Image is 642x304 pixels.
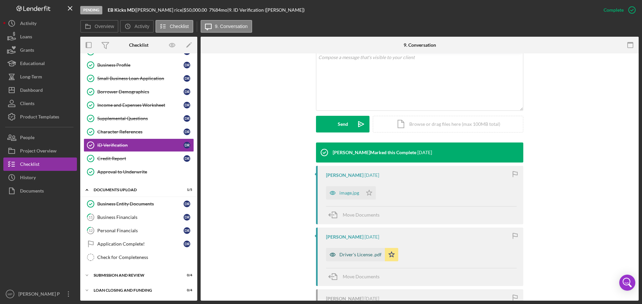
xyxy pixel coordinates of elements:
[333,150,416,155] div: [PERSON_NAME] Marked this Complete
[84,138,194,152] a: ID Verificationdr
[215,24,248,29] label: 9. Conversation
[97,156,184,161] div: Credit Report
[136,7,184,13] div: [PERSON_NAME] rice |
[97,241,184,247] div: Application Complete!
[84,98,194,112] a: Income and Expenses Worksheetdr
[326,234,363,240] div: [PERSON_NAME]
[3,30,77,43] button: Loans
[326,173,363,178] div: [PERSON_NAME]
[20,97,34,112] div: Clients
[326,268,386,285] button: Move Documents
[20,171,36,186] div: History
[17,287,60,302] div: [PERSON_NAME] P
[215,7,227,13] div: 84 mo
[184,142,190,148] div: d r
[20,110,59,125] div: Product Templates
[3,70,77,83] button: Long-Term
[3,97,77,110] button: Clients
[3,184,77,198] a: Documents
[97,169,194,175] div: Approval to Underwrite
[20,144,57,159] div: Project Overview
[97,129,184,134] div: Character References
[364,234,379,240] time: 2025-06-10 00:39
[84,125,194,138] a: Character Referencesdr
[97,76,184,81] div: Small Business Loan Application
[84,237,194,251] a: Application Complete!dr
[89,215,93,219] tspan: 11
[94,188,176,192] div: DOCUMENTS UPLOAD
[129,42,148,48] div: Checklist
[184,155,190,162] div: d r
[20,30,32,45] div: Loans
[20,131,34,146] div: People
[97,89,184,94] div: Borrower Demographics
[180,188,192,192] div: 1 / 5
[184,62,190,68] div: d r
[184,115,190,122] div: d r
[20,57,45,72] div: Educational
[326,186,376,200] button: image.jpg
[343,274,380,279] span: Move Documents
[20,17,36,32] div: Activity
[84,211,194,224] a: 11Business Financialsdr
[108,7,135,13] b: EB Kicks MD
[364,296,379,301] time: 2025-06-10 00:24
[184,214,190,221] div: d r
[97,228,184,233] div: Personal Financials
[227,7,305,13] div: | 9. ID Verification ([PERSON_NAME])
[3,57,77,70] a: Educational
[3,131,77,144] a: People
[3,171,77,184] button: History
[84,85,194,98] a: Borrower Demographicsdr
[338,116,348,132] div: Send
[3,287,77,301] button: MP[PERSON_NAME] P
[597,3,639,17] button: Complete
[339,190,359,196] div: image.jpg
[20,184,44,199] div: Documents
[180,273,192,277] div: 0 / 4
[97,215,184,220] div: Business Financials
[3,17,77,30] button: Activity
[3,110,77,123] button: Product Templates
[20,83,43,98] div: Dashboard
[94,288,176,292] div: LOAN CLOSING AND FUNDING
[20,43,34,58] div: Grants
[134,24,149,29] label: Activity
[3,158,77,171] button: Checklist
[97,201,184,207] div: Business Entity Documents
[20,158,39,173] div: Checklist
[94,273,176,277] div: SUBMISSION AND REVIEW
[184,75,190,82] div: d r
[84,165,194,179] a: Approval to Underwrite
[209,7,215,13] div: 7 %
[3,144,77,158] button: Project Overview
[97,255,194,260] div: Check for Completeness
[184,227,190,234] div: d r
[326,248,398,261] button: Driver's License .pdf
[97,142,184,148] div: ID Verification
[184,201,190,207] div: d r
[80,20,118,33] button: Overview
[404,42,436,48] div: 9. Conversation
[84,251,194,264] a: Check for Completeness
[619,275,635,291] div: Open Intercom Messenger
[364,173,379,178] time: 2025-06-10 00:44
[339,252,382,257] div: Driver's License .pdf
[184,128,190,135] div: d r
[3,43,77,57] button: Grants
[201,20,252,33] button: 9. Conversation
[604,3,624,17] div: Complete
[3,83,77,97] button: Dashboard
[84,58,194,72] a: Business Profiledr
[97,62,184,68] div: Business Profile
[170,24,189,29] label: Checklist
[84,152,194,165] a: Credit Reportdr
